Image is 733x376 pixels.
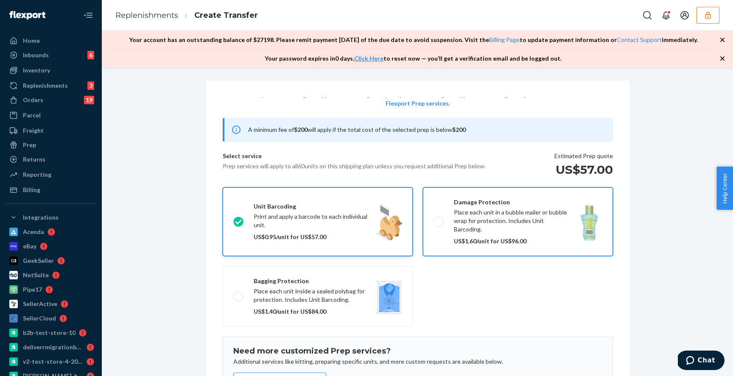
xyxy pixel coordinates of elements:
a: Parcel [5,109,97,122]
button: Open notifications [657,7,674,24]
div: SellerCloud [23,314,56,323]
div: Billing [23,186,40,194]
div: Acenda [23,228,44,236]
a: Reporting [5,168,97,181]
a: Click Here [354,55,383,62]
div: Replenishments [23,81,68,90]
b: $200 [452,126,466,133]
div: NetSuite [23,271,49,279]
a: Inbounds6 [5,48,97,62]
a: v2-test-store-4-2025 [5,355,97,368]
div: Integrations [23,213,59,222]
div: Pipe17 [23,285,42,294]
a: Home [5,34,97,47]
a: SellerCloud [5,312,97,325]
div: Parcel [23,111,41,120]
h1: US$57.00 [554,162,613,177]
h1: Need more customized Prep services? [233,347,602,356]
div: eBay [23,242,36,251]
a: NetSuite [5,268,97,282]
a: Orders19 [5,93,97,107]
p: Your account has an outstanding balance of $ 27198 . Please remit payment [DATE] of the due date ... [129,36,698,44]
a: Prep [5,138,97,152]
a: eBay [5,240,97,253]
button: Close Navigation [80,7,97,24]
p: Your password expires in 0 days . to reset now — you’ll get a verification email and be logged out. [265,54,562,63]
div: Returns [23,155,45,164]
div: 6 [87,51,94,59]
div: SellerActive [23,300,57,308]
div: deliverrmigrationbasictest [23,343,83,351]
button: Open Search Box [639,7,656,24]
p: Estimated Prep quote [554,152,613,160]
div: Prep [23,141,36,149]
div: Reporting [23,170,51,179]
button: Flexport Prep services [386,99,449,108]
span: A minimum fee of will apply if the total cost of the selected prep is below [248,126,466,133]
a: Acenda [5,225,97,239]
img: Flexport logo [9,11,45,19]
button: Open account menu [676,7,693,24]
div: Inventory [23,66,50,75]
a: Billing Page [489,36,520,43]
a: SellerActive [5,297,97,311]
p: Additional services like kitting, preparing specific units, and more custom requests are availabl... [233,357,602,366]
a: b2b-test-store-10 [5,326,97,340]
a: Pipe17 [5,283,97,296]
a: Replenishments3 [5,79,97,92]
div: Freight [23,126,44,135]
iframe: Opens a widget where you can chat to one of our agents [678,351,725,372]
button: Help Center [716,167,733,210]
a: Create Transfer [194,11,258,20]
a: GeekSeller [5,254,97,267]
a: Inventory [5,64,97,77]
a: deliverrmigrationbasictest [5,340,97,354]
div: v2-test-store-4-2025 [23,357,83,366]
p: Prep services will apply to all 60 units on this shipping plan unless you request additional Prep... [223,162,486,170]
a: Contact Support [617,36,662,43]
ol: breadcrumbs [109,3,265,28]
div: 3 [87,81,94,90]
a: Billing [5,183,97,197]
a: Returns [5,153,97,166]
div: 19 [84,96,94,104]
p: Select service [223,152,486,162]
b: $200 [294,126,308,133]
div: Orders [23,96,43,104]
a: Replenishments [115,11,178,20]
div: Home [23,36,40,45]
button: Integrations [5,211,97,224]
div: GeekSeller [23,256,54,265]
div: Inbounds [23,51,49,59]
a: Freight [5,124,97,137]
div: b2b-test-store-10 [23,329,76,337]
